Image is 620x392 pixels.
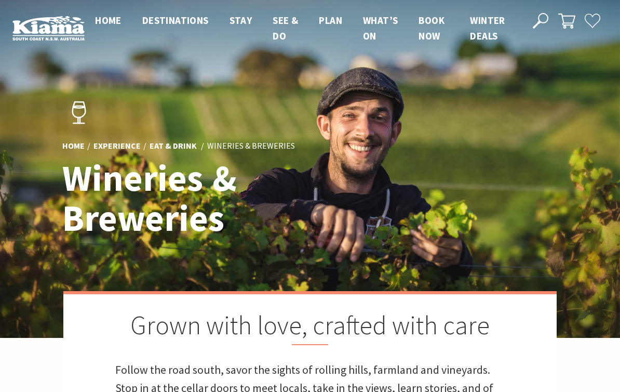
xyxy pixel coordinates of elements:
li: Wineries & Breweries [207,139,295,153]
nav: Main Menu [85,12,521,44]
a: Home [62,140,85,152]
span: Home [95,14,122,27]
span: Book now [419,14,444,42]
span: Stay [230,14,252,27]
span: Winter Deals [470,14,505,42]
a: Experience [93,140,141,152]
img: Kiama Logo [12,16,85,41]
span: What’s On [363,14,398,42]
span: Destinations [142,14,209,27]
h1: Wineries & Breweries [62,158,356,238]
span: Plan [319,14,342,27]
a: Eat & Drink [150,140,197,152]
h2: Grown with love, crafted with care [115,310,505,345]
span: See & Do [273,14,298,42]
